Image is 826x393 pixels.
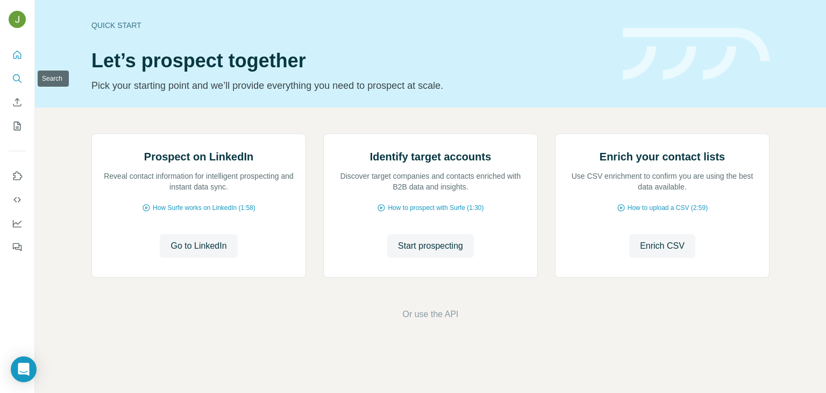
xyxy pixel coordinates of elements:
span: Start prospecting [398,240,463,252]
span: Enrich CSV [640,240,685,252]
p: Reveal contact information for intelligent prospecting and instant data sync. [103,171,295,192]
span: How to prospect with Surfe (1:30) [388,203,483,213]
button: My lists [9,116,26,136]
h1: Let’s prospect together [91,50,610,72]
h2: Enrich your contact lists [600,149,725,164]
h2: Prospect on LinkedIn [144,149,253,164]
button: Enrich CSV [629,234,695,258]
button: Dashboard [9,214,26,233]
button: Start prospecting [387,234,474,258]
button: Feedback [9,237,26,257]
button: Use Surfe API [9,190,26,209]
img: Avatar [9,11,26,28]
p: Pick your starting point and we’ll provide everything you need to prospect at scale. [91,78,610,93]
p: Discover target companies and contacts enriched with B2B data and insights. [334,171,526,192]
button: Quick start [9,45,26,65]
button: Go to LinkedIn [160,234,237,258]
span: Go to LinkedIn [170,240,226,252]
span: How to upload a CSV (2:59) [628,203,708,213]
div: Quick start [91,20,610,31]
div: Open Intercom Messenger [11,356,37,382]
button: Or use the API [402,308,458,321]
img: banner [623,28,770,80]
span: How Surfe works on LinkedIn (1:58) [153,203,255,213]
button: Search [9,69,26,88]
h2: Identify target accounts [370,149,492,164]
button: Use Surfe on LinkedIn [9,166,26,186]
p: Use CSV enrichment to confirm you are using the best data available. [566,171,758,192]
button: Enrich CSV [9,93,26,112]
